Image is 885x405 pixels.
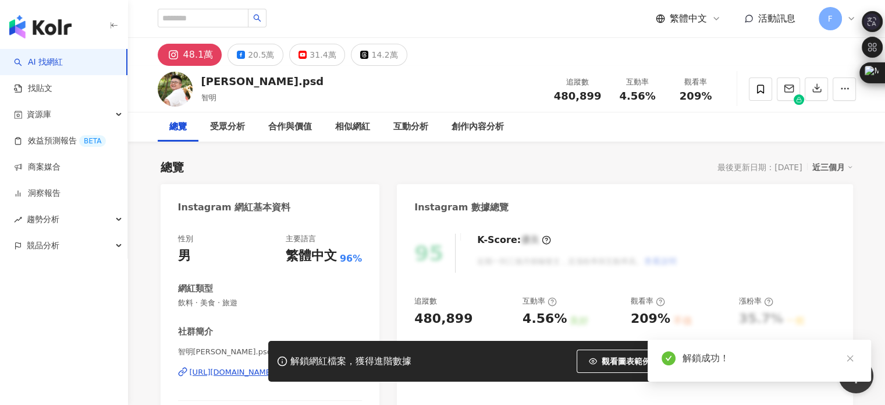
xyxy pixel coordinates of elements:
div: 受眾分析 [210,120,245,134]
div: 互動率 [523,296,557,307]
div: 相似網紅 [335,120,370,134]
div: 繁體中文 [286,247,337,265]
div: 總覽 [161,159,184,175]
div: 社群簡介 [178,326,213,338]
span: 資源庫 [27,101,51,128]
span: 競品分析 [27,233,59,259]
div: 解鎖成功！ [683,351,857,365]
span: 96% [340,252,362,265]
div: 48.1萬 [183,47,214,63]
div: [PERSON_NAME].psd [201,74,324,89]
div: 近三個月 [812,160,853,175]
button: 觀看圖表範例 [577,350,663,373]
button: 20.5萬 [228,44,283,66]
div: 性別 [178,234,193,244]
span: rise [14,216,22,224]
span: 活動訊息 [758,13,795,24]
div: K-Score : [477,234,551,246]
img: KOL Avatar [158,72,193,107]
div: 總覽 [169,120,187,134]
a: searchAI 找網紅 [14,57,63,68]
a: 商案媒合 [14,161,61,173]
div: 互動分析 [393,120,428,134]
span: check-circle [662,351,676,365]
span: 209% [680,90,712,102]
div: 追蹤數 [414,296,437,307]
div: 網紅類型 [178,283,213,295]
div: Instagram 數據總覽 [414,201,509,214]
div: 480,899 [414,310,472,328]
span: 智明 [201,93,216,102]
div: 主要語言 [286,234,316,244]
div: 創作內容分析 [452,120,504,134]
div: 209% [631,310,670,328]
a: 找貼文 [14,83,52,94]
div: 漲粉率 [739,296,773,307]
span: 4.56% [619,90,655,102]
div: 追蹤數 [554,76,602,88]
button: 14.2萬 [351,44,407,66]
span: 飲料 · 美食 · 旅遊 [178,298,362,308]
div: 合作與價值 [268,120,312,134]
span: 480,899 [554,90,602,102]
button: 31.4萬 [289,44,345,66]
span: 繁體中文 [670,12,707,25]
div: 20.5萬 [248,47,274,63]
span: 趨勢分析 [27,206,59,233]
a: 洞察報告 [14,188,61,199]
div: 觀看率 [674,76,718,88]
span: 觀看圖表範例 [602,357,651,366]
div: Instagram 網紅基本資料 [178,201,291,214]
div: 4.56% [523,310,567,328]
button: 48.1萬 [158,44,222,66]
div: 觀看率 [631,296,665,307]
div: 互動率 [616,76,660,88]
div: 14.2萬 [371,47,397,63]
div: 男 [178,247,191,265]
span: F [827,12,832,25]
div: 最後更新日期：[DATE] [717,163,802,172]
span: search [253,14,261,22]
img: logo [9,15,72,38]
div: 解鎖網紅檔案，獲得進階數據 [290,355,411,368]
span: close [846,354,854,362]
div: 31.4萬 [310,47,336,63]
a: 效益預測報告BETA [14,135,106,147]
